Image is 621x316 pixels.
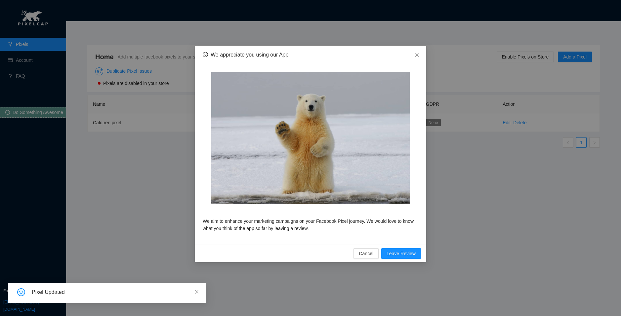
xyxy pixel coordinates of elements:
div: Pixel Updated [32,288,198,296]
span: close [194,290,199,294]
button: Leave Review [381,248,421,259]
div: We appreciate you using our App [211,51,288,59]
button: Close [408,46,426,64]
span: close [414,52,420,58]
span: smile [203,52,208,57]
img: polar-bear.jpg [211,72,410,204]
p: We aim to enhance your marketing campaigns on your Facebook Pixel journey. We would love to know ... [203,217,418,232]
span: smile [17,288,25,296]
span: Leave Review [387,250,416,257]
span: Cancel [359,250,373,257]
button: Cancel [353,248,379,259]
